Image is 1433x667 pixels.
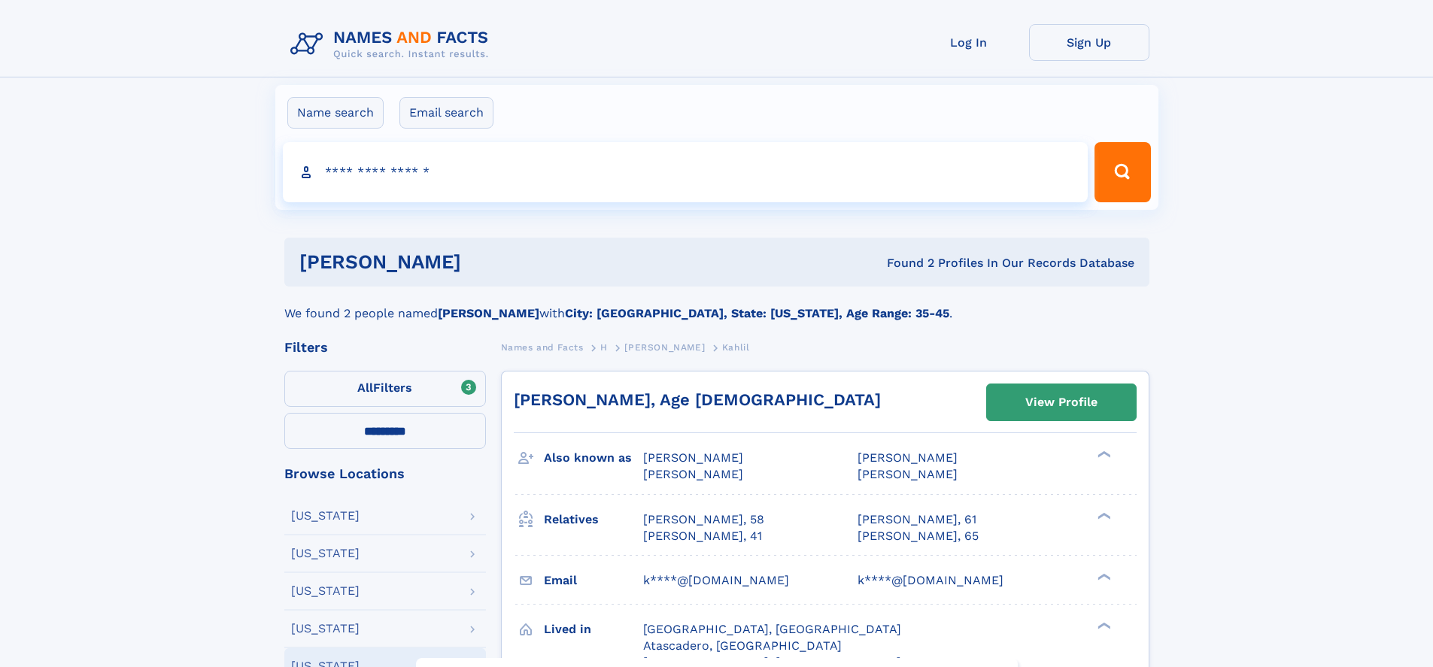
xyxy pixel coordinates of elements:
[600,342,608,353] span: H
[544,445,643,471] h3: Also known as
[514,390,881,409] a: [PERSON_NAME], Age [DEMOGRAPHIC_DATA]
[643,528,762,544] a: [PERSON_NAME], 41
[544,507,643,532] h3: Relatives
[1094,511,1112,520] div: ❯
[987,384,1136,420] a: View Profile
[624,342,705,353] span: [PERSON_NAME]
[291,623,360,635] div: [US_STATE]
[291,585,360,597] div: [US_STATE]
[858,467,958,481] span: [PERSON_NAME]
[291,547,360,559] div: [US_STATE]
[283,142,1088,202] input: search input
[291,510,360,522] div: [US_STATE]
[858,511,976,528] a: [PERSON_NAME], 61
[284,371,486,407] label: Filters
[438,306,539,320] b: [PERSON_NAME]
[1029,24,1149,61] a: Sign Up
[909,24,1029,61] a: Log In
[284,341,486,354] div: Filters
[284,287,1149,323] div: We found 2 people named with .
[565,306,949,320] b: City: [GEOGRAPHIC_DATA], State: [US_STATE], Age Range: 35-45
[544,568,643,593] h3: Email
[399,97,493,129] label: Email search
[284,24,501,65] img: Logo Names and Facts
[299,253,674,271] h1: [PERSON_NAME]
[284,467,486,481] div: Browse Locations
[643,511,764,528] a: [PERSON_NAME], 58
[624,338,705,356] a: [PERSON_NAME]
[858,450,958,465] span: [PERSON_NAME]
[643,450,743,465] span: [PERSON_NAME]
[287,97,384,129] label: Name search
[1094,450,1112,459] div: ❯
[722,342,750,353] span: Kahlil
[1025,385,1098,420] div: View Profile
[1094,571,1112,581] div: ❯
[643,622,901,636] span: [GEOGRAPHIC_DATA], [GEOGRAPHIC_DATA]
[357,380,373,395] span: All
[600,338,608,356] a: H
[501,338,584,356] a: Names and Facts
[858,528,979,544] a: [PERSON_NAME], 65
[643,638,842,653] span: Atascadero, [GEOGRAPHIC_DATA]
[1094,142,1150,202] button: Search Button
[1094,620,1112,630] div: ❯
[674,255,1134,271] div: Found 2 Profiles In Our Records Database
[544,617,643,642] h3: Lived in
[643,467,743,481] span: [PERSON_NAME]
